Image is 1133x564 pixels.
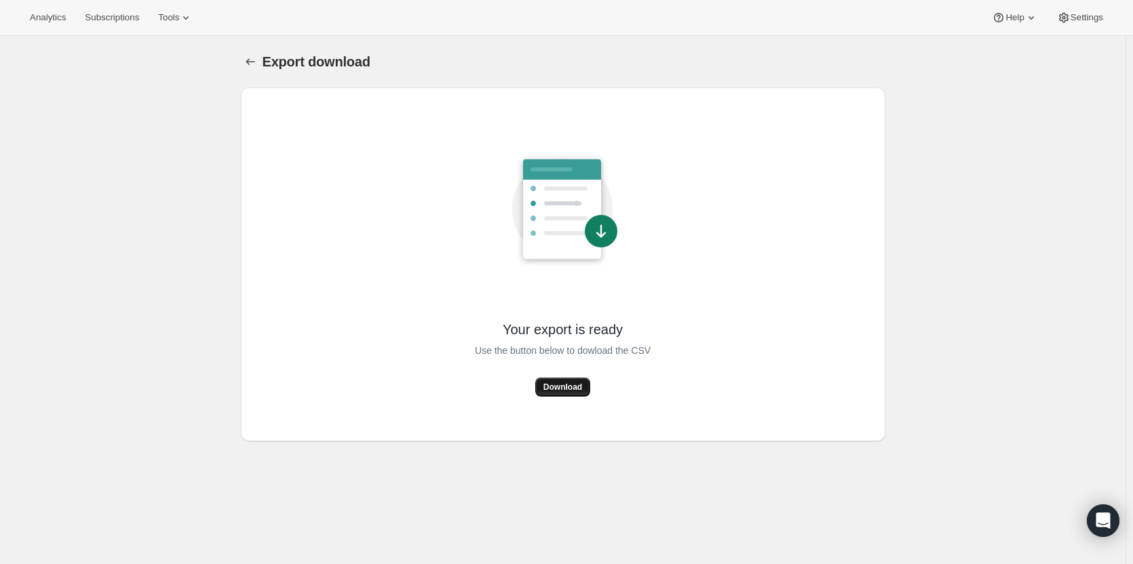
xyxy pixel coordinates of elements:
span: Your export is ready [503,321,623,338]
span: Help [1005,12,1024,23]
span: Subscriptions [85,12,139,23]
span: Use the button below to dowload the CSV [475,342,651,359]
span: Export download [263,54,370,69]
button: Subscriptions [77,8,147,27]
button: Tools [150,8,201,27]
span: Analytics [30,12,66,23]
button: Analytics [22,8,74,27]
button: Help [984,8,1045,27]
span: Settings [1071,12,1103,23]
span: Download [543,382,582,392]
div: Open Intercom Messenger [1087,504,1119,537]
button: Export download [241,52,260,71]
span: Tools [158,12,179,23]
button: Settings [1049,8,1111,27]
button: Download [535,378,590,397]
